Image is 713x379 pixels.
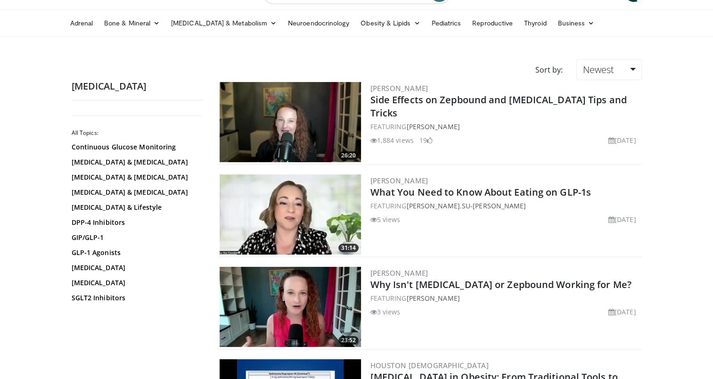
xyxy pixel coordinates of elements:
a: Adrenal [65,14,99,33]
a: [MEDICAL_DATA] [72,263,199,272]
a: [MEDICAL_DATA] & [MEDICAL_DATA] [72,188,199,197]
a: Reproductive [467,14,518,33]
a: [PERSON_NAME] [406,294,459,303]
span: 23:52 [338,336,359,345]
li: [DATE] [608,135,636,145]
li: 5 views [370,214,401,224]
a: [PERSON_NAME] [370,176,428,185]
a: [MEDICAL_DATA] & Metabolism [165,14,282,33]
div: FEATURING [370,122,640,132]
a: Side Effects on Zepbound and [MEDICAL_DATA] Tips and Tricks [370,93,627,119]
a: Newest [576,59,641,80]
li: 1,884 views [370,135,414,145]
span: Newest [582,63,614,76]
a: GLP-1 Agonists [72,248,199,257]
a: [MEDICAL_DATA] [72,278,199,288]
a: [MEDICAL_DATA] & Lifestyle [72,203,199,212]
a: Business [552,14,600,33]
a: [PERSON_NAME] [370,268,428,278]
h2: [MEDICAL_DATA] [72,80,204,92]
a: Thyroid [518,14,552,33]
a: DPP-4 Inhibitors [72,218,199,227]
a: [PERSON_NAME] [406,201,459,210]
a: [PERSON_NAME] [406,122,459,131]
img: f81c7ade-84f3-4e4b-b20a-d2bb2b1e133c.300x170_q85_crop-smart_upscale.jpg [220,82,361,162]
img: 1765c478-4df5-4561-8484-59b5d74a3b07.300x170_q85_crop-smart_upscale.jpg [220,174,361,255]
span: 26:20 [338,151,359,160]
a: [PERSON_NAME] [370,83,428,93]
a: Neuroendocrinology [282,14,355,33]
a: Houston [DEMOGRAPHIC_DATA] [370,361,489,370]
div: FEATURING , [370,201,640,211]
span: 31:14 [338,244,359,252]
a: 23:52 [220,267,361,347]
li: 3 views [370,307,401,317]
div: FEATURING [370,293,640,303]
a: What You Need to Know About Eating on GLP-1s [370,186,591,198]
a: 26:20 [220,82,361,162]
li: [DATE] [608,214,636,224]
a: Why Isn't [MEDICAL_DATA] or Zepbound Working for Me? [370,278,631,291]
a: [MEDICAL_DATA] & [MEDICAL_DATA] [72,173,199,182]
li: 19 [419,135,433,145]
h2: All Topics: [72,129,201,137]
a: 31:14 [220,174,361,255]
a: Continuous Glucose Monitoring [72,142,199,152]
a: Su-[PERSON_NAME] [462,201,526,210]
a: Pediatrics [426,14,467,33]
a: GIP/GLP-1 [72,233,199,242]
a: [MEDICAL_DATA] & [MEDICAL_DATA] [72,157,199,167]
a: SGLT2 Inhibitors [72,293,199,303]
div: Sort by: [528,59,569,80]
a: Obesity & Lipids [355,14,426,33]
a: Bone & Mineral [98,14,165,33]
li: [DATE] [608,307,636,317]
img: 782a2266-2215-41a2-b530-5e5486039d75.300x170_q85_crop-smart_upscale.jpg [220,267,361,347]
